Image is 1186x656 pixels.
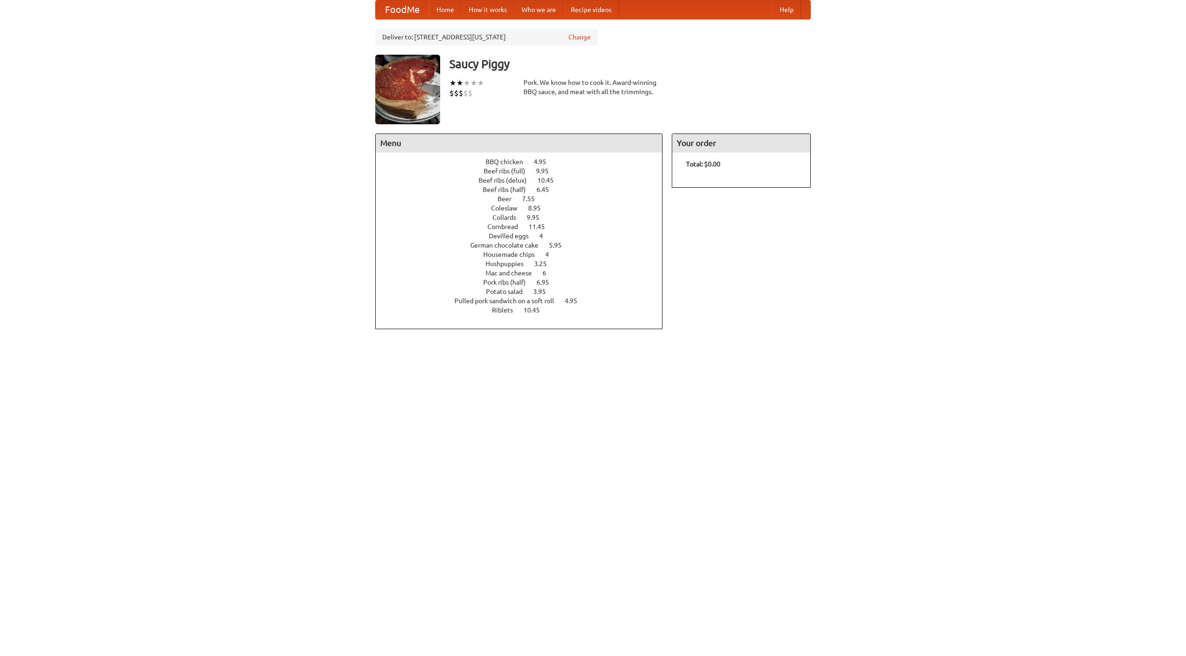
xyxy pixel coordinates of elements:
li: ★ [449,78,456,88]
a: Beer 7.55 [498,195,552,203]
img: angular.jpg [375,55,440,124]
div: Deliver to: [STREET_ADDRESS][US_STATE] [375,29,598,45]
a: Beef ribs (full) 9.95 [484,167,566,175]
span: 5.95 [549,242,571,249]
a: BBQ chicken 4.95 [486,158,563,166]
span: Beef ribs (delux) [479,177,536,184]
li: ★ [477,78,484,88]
h3: Saucy Piggy [449,55,811,73]
span: Beer [498,195,521,203]
span: Collards [492,214,525,221]
a: Change [568,32,591,42]
a: Riblets 10.45 [492,306,557,314]
b: Total: $0.00 [686,160,720,168]
a: Devilled eggs 4 [489,232,560,240]
span: Cornbread [487,223,527,230]
span: Beef ribs (full) [484,167,535,175]
li: $ [463,88,468,98]
div: Pork. We know how to cook it. Award-winning BBQ sauce, and meat with all the trimmings. [524,78,662,96]
span: 3.25 [534,260,556,267]
h4: Menu [376,134,662,153]
span: Mac and cheese [486,269,541,277]
span: 9.95 [536,167,558,175]
a: Beef ribs (delux) 10.45 [479,177,571,184]
span: 8.95 [528,204,550,212]
a: Pulled pork sandwich on a soft roll 4.95 [454,297,594,305]
a: How it works [461,0,514,19]
span: 10.45 [524,306,549,314]
span: 4.95 [534,158,555,166]
span: Potato salad [486,288,532,295]
span: Coleslaw [491,204,527,212]
span: Hushpuppies [486,260,533,267]
a: FoodMe [376,0,429,19]
span: 4 [545,251,558,258]
span: 11.45 [529,223,554,230]
span: Riblets [492,306,522,314]
a: Housemade chips 4 [483,251,566,258]
li: ★ [470,78,477,88]
li: ★ [456,78,463,88]
span: 4 [539,232,552,240]
a: Potato salad 3.95 [486,288,563,295]
span: 9.95 [527,214,549,221]
span: 6.95 [536,279,558,286]
a: Beef ribs (half) 6.45 [483,186,566,193]
span: 3.95 [533,288,555,295]
span: Beef ribs (half) [483,186,535,193]
li: $ [449,88,454,98]
a: Who we are [514,0,563,19]
a: Recipe videos [563,0,619,19]
li: ★ [463,78,470,88]
a: Hushpuppies 3.25 [486,260,564,267]
a: Cornbread 11.45 [487,223,562,230]
a: German chocolate cake 5.95 [470,242,579,249]
span: Pulled pork sandwich on a soft roll [454,297,563,305]
a: Home [429,0,461,19]
span: 4.95 [565,297,587,305]
span: 6 [543,269,555,277]
span: Housemade chips [483,251,544,258]
span: Pork ribs (half) [483,279,535,286]
span: 7.55 [522,195,544,203]
span: 6.45 [536,186,558,193]
a: Mac and cheese 6 [486,269,563,277]
h4: Your order [672,134,810,153]
a: Pork ribs (half) 6.95 [483,279,566,286]
a: Coleslaw 8.95 [491,204,558,212]
span: BBQ chicken [486,158,532,166]
a: Collards 9.95 [492,214,556,221]
a: Help [772,0,801,19]
span: 10.45 [537,177,563,184]
span: German chocolate cake [470,242,548,249]
li: $ [468,88,473,98]
li: $ [459,88,463,98]
li: $ [454,88,459,98]
span: Devilled eggs [489,232,538,240]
